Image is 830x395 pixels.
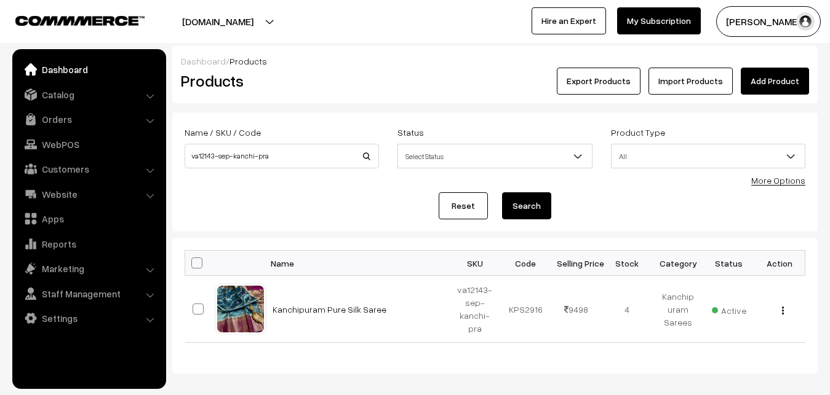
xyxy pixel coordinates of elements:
[15,183,162,205] a: Website
[500,276,551,343] td: KPS2916
[273,304,386,315] a: Kanchipuram Pure Silk Saree
[703,251,754,276] th: Status
[653,276,704,343] td: Kanchipuram Sarees
[551,276,602,343] td: 9498
[551,251,602,276] th: Selling Price
[15,208,162,230] a: Apps
[648,68,733,95] a: Import Products
[397,144,592,168] span: Select Status
[265,251,450,276] th: Name
[754,251,805,276] th: Action
[15,158,162,180] a: Customers
[139,6,297,37] button: [DOMAIN_NAME]
[617,7,701,34] a: My Subscription
[15,58,162,80] a: Dashboard
[398,146,591,167] span: Select Status
[602,276,653,343] td: 4
[741,68,809,95] a: Add Product
[602,251,653,276] th: Stock
[185,144,379,168] input: Name / SKU / Code
[439,192,488,219] a: Reset
[15,84,162,106] a: Catalog
[181,56,226,66] a: Dashboard
[796,12,815,31] img: user
[450,251,501,276] th: SKU
[532,7,606,34] a: Hire an Expert
[181,71,378,90] h2: Products
[15,12,123,27] a: COMMMERCE
[15,108,162,130] a: Orders
[782,307,784,315] img: Menu
[653,251,704,276] th: Category
[611,144,805,168] span: All
[500,251,551,276] th: Code
[15,16,145,25] img: COMMMERCE
[15,283,162,305] a: Staff Management
[611,126,665,139] label: Product Type
[15,307,162,329] a: Settings
[229,56,267,66] span: Products
[612,146,805,167] span: All
[15,133,162,155] a: WebPOS
[450,276,501,343] td: va12143-sep-kanchi-pra
[185,126,261,139] label: Name / SKU / Code
[712,301,746,317] span: Active
[716,6,821,37] button: [PERSON_NAME]
[181,55,809,68] div: /
[397,126,424,139] label: Status
[751,175,805,186] a: More Options
[15,257,162,280] a: Marketing
[15,233,162,255] a: Reports
[502,192,551,219] button: Search
[557,68,640,95] button: Export Products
